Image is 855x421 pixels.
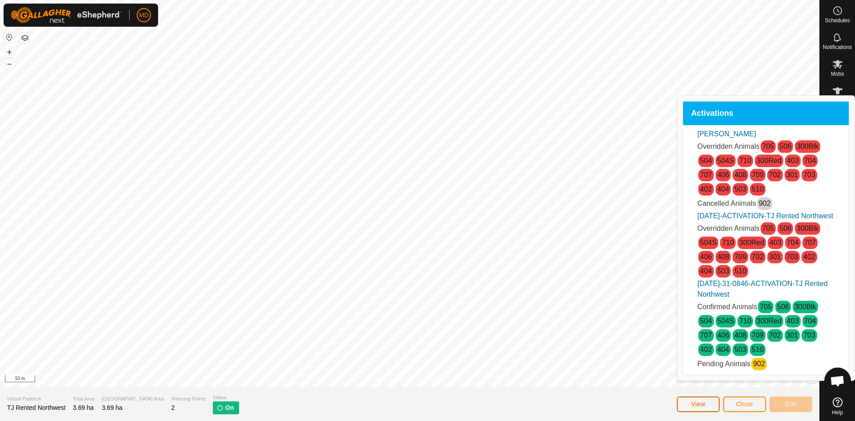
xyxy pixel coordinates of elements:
[717,346,729,353] a: 404
[419,376,445,384] a: Contact Us
[11,7,122,23] img: Gallagher Logo
[825,18,850,23] span: Schedules
[804,239,816,246] a: 707
[225,403,234,413] span: On
[171,395,206,403] span: Watering Points
[752,171,764,179] a: 709
[752,346,764,353] a: 510
[73,395,95,403] span: Total Area
[762,225,774,232] a: 705
[797,225,818,232] a: 300Blk
[786,171,798,179] a: 301
[700,171,712,179] a: 707
[697,212,833,220] a: [DATE]-ACTIVATION-TJ Rented Northwest
[752,185,764,193] a: 510
[717,185,729,193] a: 404
[700,331,712,339] a: 707
[739,317,751,325] a: 710
[734,171,746,179] a: 408
[753,360,765,368] a: 902
[787,317,799,325] a: 403
[739,157,751,164] a: 710
[697,280,828,298] a: [DATE]-31-0846-ACTIVATION-TJ Rented Northwest
[717,157,734,164] a: 504S
[779,225,791,232] a: 506
[734,331,746,339] a: 408
[769,239,782,246] a: 403
[777,303,789,311] a: 506
[722,239,734,246] a: 710
[739,239,764,246] a: 300Red
[700,157,712,164] a: 504
[700,346,712,353] a: 402
[786,331,798,339] a: 301
[734,185,746,193] a: 503
[757,317,782,325] a: 300Red
[736,401,753,408] span: Close
[697,200,756,207] span: Cancelled Animals
[171,404,175,411] span: 2
[697,360,750,368] span: Pending Animals
[769,171,781,179] a: 702
[769,331,781,339] a: 702
[717,253,729,261] a: 408
[700,185,712,193] a: 402
[787,157,799,164] a: 403
[697,225,760,232] span: Overridden Animals
[734,267,746,275] a: 510
[785,401,797,408] span: Edit
[734,346,746,353] a: 503
[832,410,843,415] span: Help
[759,200,771,207] a: 902
[20,33,30,43] button: Map Layers
[723,396,766,412] button: Close
[697,303,757,311] span: Confirmed Animals
[787,239,799,246] a: 704
[757,157,782,164] a: 300Red
[691,401,705,408] span: View
[804,317,816,325] a: 704
[820,394,855,419] a: Help
[700,267,712,275] a: 404
[752,253,764,261] a: 702
[823,45,852,50] span: Notifications
[102,404,122,411] span: 3.69 ha
[677,396,720,412] button: View
[216,404,224,411] img: turn-on
[700,253,712,261] a: 406
[786,253,798,261] a: 703
[752,331,764,339] a: 709
[697,130,756,138] a: [PERSON_NAME]
[760,303,772,311] a: 705
[717,267,729,275] a: 503
[803,253,815,261] a: 402
[700,239,717,246] a: 504S
[4,47,15,57] button: +
[769,396,812,412] button: Edit
[734,253,746,261] a: 709
[700,317,712,325] a: 504
[779,143,791,150] a: 506
[73,404,94,411] span: 3.69 ha
[4,58,15,69] button: –
[769,253,781,261] a: 301
[7,395,66,403] span: Virtual Paddock
[803,171,815,179] a: 703
[375,376,408,384] a: Privacy Policy
[794,303,816,311] a: 300Blk
[102,395,164,403] span: [GEOGRAPHIC_DATA] Area
[762,143,774,150] a: 705
[824,368,851,394] a: Open chat
[7,404,66,411] span: TJ Rented Northwest
[717,331,729,339] a: 406
[4,32,15,43] button: Reset Map
[831,71,844,77] span: Mobs
[803,331,815,339] a: 703
[139,11,149,20] span: MD
[691,110,733,118] span: Activations
[697,143,760,150] span: Overridden Animals
[717,317,734,325] a: 504S
[717,171,729,179] a: 406
[213,394,239,401] span: Status
[797,143,818,150] a: 300Blk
